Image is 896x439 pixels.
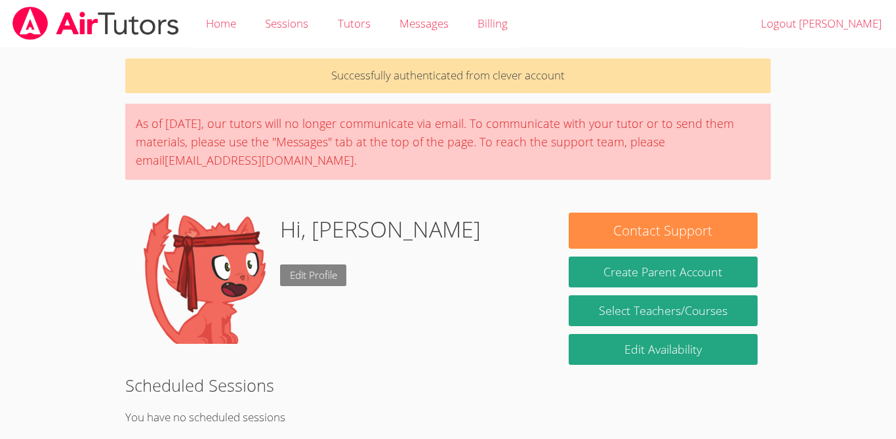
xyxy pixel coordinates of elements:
h1: Hi, [PERSON_NAME] [280,213,481,246]
div: As of [DATE], our tutors will no longer communicate via email. To communicate with your tutor or ... [125,104,771,180]
p: Successfully authenticated from clever account [125,58,771,93]
a: Edit Profile [280,264,347,286]
span: Messages [399,16,449,31]
p: You have no scheduled sessions [125,408,771,427]
button: Create Parent Account [569,257,758,287]
img: airtutors_banner-c4298cdbf04f3fff15de1276eac7730deb9818008684d7c2e4769d2f7ddbe033.png [11,7,180,40]
button: Contact Support [569,213,758,249]
h2: Scheduled Sessions [125,373,771,398]
img: default.png [138,213,270,344]
a: Select Teachers/Courses [569,295,758,326]
a: Edit Availability [569,334,758,365]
